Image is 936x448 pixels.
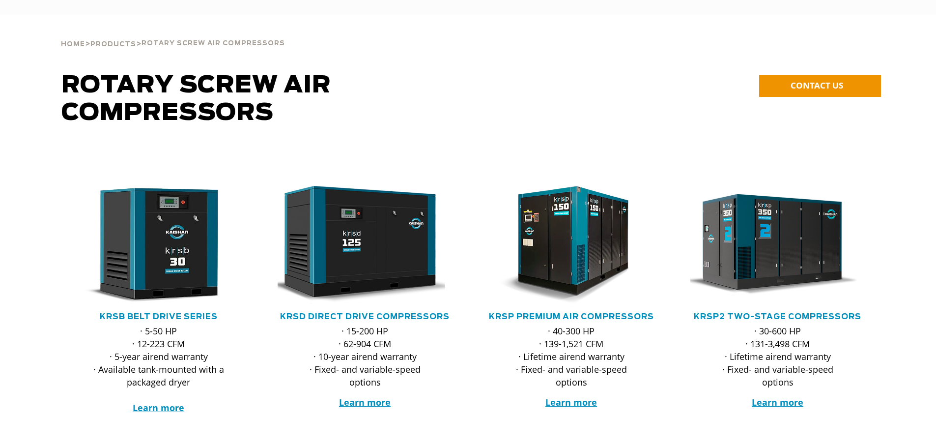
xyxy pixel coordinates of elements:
span: CONTACT US [791,80,843,91]
a: Learn more [545,396,597,408]
img: krsp350 [683,186,858,304]
div: krsp350 [690,186,865,304]
a: Learn more [752,396,803,408]
p: · 15-200 HP · 62-904 CFM · 10-year airend warranty · Fixed- and variable-speed options [297,325,433,388]
div: krsp150 [484,186,659,304]
p: · 5-50 HP · 12-223 CFM · 5-year airend warranty · Available tank-mounted with a packaged dryer [91,325,227,414]
a: Home [61,39,85,48]
span: Rotary Screw Air Compressors [61,74,331,125]
p: · 30-600 HP · 131-3,498 CFM · Lifetime airend warranty · Fixed- and variable-speed options [710,325,846,388]
a: Learn more [339,396,391,408]
img: krsd125 [270,186,445,304]
img: krsp150 [477,186,652,304]
a: CONTACT US [759,75,881,97]
span: Rotary Screw Air Compressors [142,40,285,47]
a: Products [90,39,136,48]
span: Products [90,41,136,48]
div: krsb30 [71,186,246,304]
span: Home [61,41,85,48]
div: krsd125 [278,186,453,304]
a: KRSB Belt Drive Series [100,313,218,321]
a: KRSP2 Two-Stage Compressors [694,313,861,321]
p: · 40-300 HP · 139-1,521 CFM · Lifetime airend warranty · Fixed- and variable-speed options [504,325,639,388]
div: > > [61,15,285,52]
img: krsb30 [64,186,239,304]
a: KRSD Direct Drive Compressors [280,313,450,321]
a: Learn more [133,402,184,414]
a: KRSP Premium Air Compressors [489,313,654,321]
